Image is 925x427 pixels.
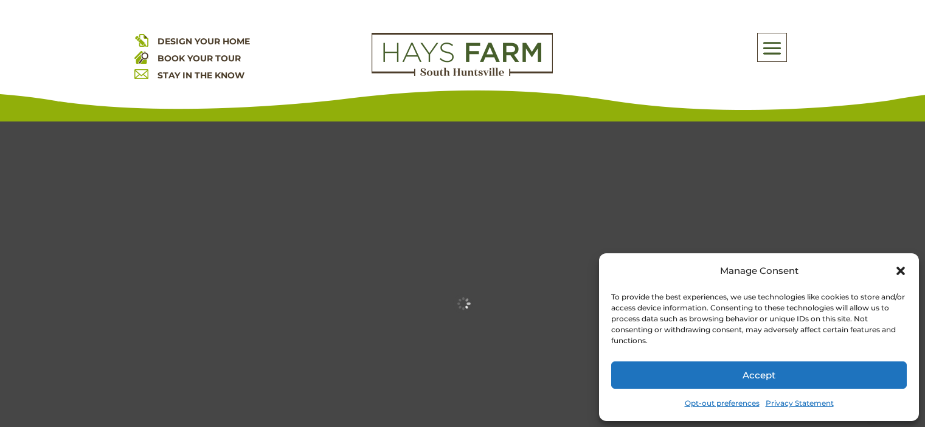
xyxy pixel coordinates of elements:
[611,361,907,389] button: Accept
[895,265,907,277] div: Close dialog
[685,395,760,412] a: Opt-out preferences
[766,395,834,412] a: Privacy Statement
[158,53,241,64] a: BOOK YOUR TOUR
[372,68,553,79] a: hays farm homes huntsville development
[720,262,799,279] div: Manage Consent
[158,70,244,81] a: STAY IN THE KNOW
[611,292,906,346] div: To provide the best experiences, we use technologies like cookies to store and/or access device i...
[372,33,553,77] img: Logo
[134,50,148,64] img: book your home tour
